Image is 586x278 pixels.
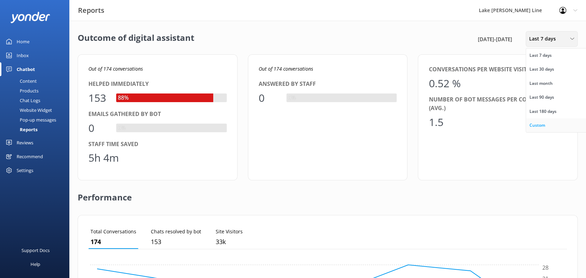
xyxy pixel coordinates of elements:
[31,257,40,271] div: Help
[17,62,35,76] div: Chatbot
[17,35,29,48] div: Home
[88,80,227,89] div: Helped immediately
[78,31,194,47] h2: Outcome of digital assistant
[4,96,40,105] div: Chat Logs
[259,80,397,89] div: Answered by staff
[429,75,460,92] div: 0.52 %
[88,140,227,149] div: Staff time saved
[91,228,136,235] p: Total Conversations
[216,237,243,247] p: 33,310
[429,114,449,131] div: 1.5
[88,110,227,119] div: Emails gathered by bot
[4,86,38,96] div: Products
[78,5,104,16] h3: Reports
[4,76,37,86] div: Content
[17,136,33,150] div: Reviews
[259,65,313,72] i: Out of 174 conversations
[429,95,567,113] div: Number of bot messages per conversation (avg.)
[4,86,69,96] a: Products
[529,108,557,115] div: Last 180 days
[88,65,143,72] i: Out of 174 conversations
[116,93,130,102] div: 88%
[21,243,50,257] div: Support Docs
[4,125,37,134] div: Reports
[17,48,29,62] div: Inbox
[116,124,127,133] div: 0%
[17,163,33,177] div: Settings
[529,80,553,87] div: Last month
[151,237,201,247] p: 153
[529,122,545,129] div: Custom
[78,180,132,208] h2: Performance
[4,115,56,125] div: Pop-up messages
[88,150,119,166] div: 5h 4m
[216,228,243,235] p: Site Visitors
[429,65,567,74] div: Conversations per website visitor
[529,66,554,73] div: Last 30 days
[4,115,69,125] a: Pop-up messages
[259,90,279,106] div: 0
[478,35,512,43] span: [DATE] - [DATE]
[4,96,69,105] a: Chat Logs
[4,105,69,115] a: Website Widget
[529,35,560,43] span: Last 7 days
[529,94,554,101] div: Last 90 days
[88,90,109,106] div: 153
[151,228,201,235] p: Chats resolved by bot
[4,125,69,134] a: Reports
[91,237,136,247] p: 174
[542,264,549,271] tspan: 28
[286,93,298,102] div: 0%
[529,52,552,59] div: Last 7 days
[4,76,69,86] a: Content
[17,150,43,163] div: Recommend
[4,105,52,115] div: Website Widget
[10,12,50,23] img: yonder-white-logo.png
[88,120,109,136] div: 0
